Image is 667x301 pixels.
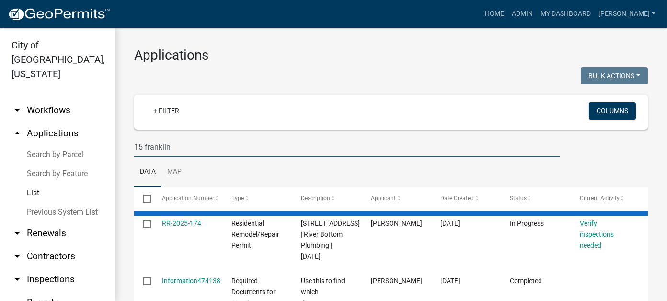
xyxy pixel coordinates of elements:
span: Date Created [440,195,474,202]
h3: Applications [134,47,648,63]
span: Description [301,195,330,202]
a: My Dashboard [537,5,595,23]
span: 09/05/2025 [440,277,460,285]
span: Application Number [162,195,214,202]
a: Admin [508,5,537,23]
datatable-header-cell: Description [292,187,361,210]
datatable-header-cell: Application Number [152,187,222,210]
datatable-header-cell: Select [134,187,152,210]
a: + Filter [146,102,187,120]
span: Status [510,195,527,202]
span: Type [231,195,244,202]
a: Information474138 [162,277,220,285]
i: arrow_drop_down [11,274,23,285]
datatable-header-cell: Applicant [362,187,431,210]
a: Home [481,5,508,23]
input: Search for applications [134,137,560,157]
datatable-header-cell: Current Activity [571,187,640,210]
a: RR-2025-174 [162,219,201,227]
span: In Progress [510,219,544,227]
span: Current Activity [580,195,620,202]
a: Data [134,157,161,188]
datatable-header-cell: Type [222,187,292,210]
span: 1310 GERMAN ST N | River Bottom Plumbing | 09/12/2025 [301,219,360,260]
span: Completed [510,277,542,285]
a: [PERSON_NAME] [595,5,659,23]
i: arrow_drop_down [11,105,23,116]
button: Bulk Actions [581,67,648,84]
span: Dawn Artmann [371,219,422,227]
datatable-header-cell: Status [501,187,570,210]
i: arrow_drop_down [11,228,23,239]
button: Columns [589,102,636,120]
span: 09/05/2025 [440,219,460,227]
span: Applicant [371,195,396,202]
a: Map [161,157,187,188]
i: arrow_drop_up [11,128,23,139]
span: Dawn Artmann [371,277,422,285]
a: Verify inspections needed [580,219,614,249]
span: Residential Remodel/Repair Permit [231,219,279,249]
datatable-header-cell: Date Created [431,187,501,210]
i: arrow_drop_down [11,251,23,262]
